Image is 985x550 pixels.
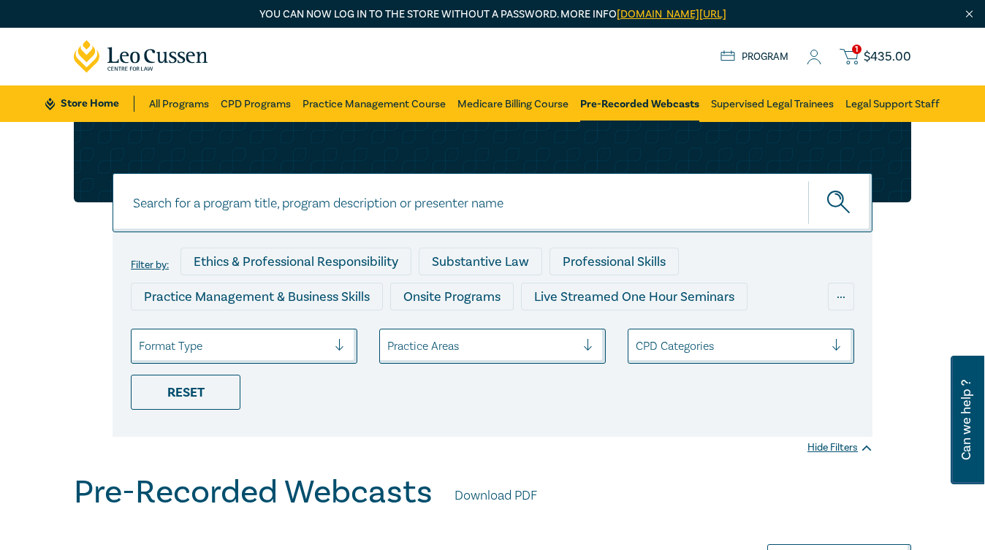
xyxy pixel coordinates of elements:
[131,259,169,271] label: Filter by:
[636,338,639,354] input: select
[131,283,383,310] div: Practice Management & Business Skills
[521,283,748,310] div: Live Streamed One Hour Seminars
[864,49,911,65] span: $ 435.00
[617,7,726,21] a: [DOMAIN_NAME][URL]
[963,8,976,20] img: Close
[457,85,568,122] a: Medicare Billing Course
[828,283,854,310] div: ...
[139,338,142,354] input: select
[180,248,411,275] div: Ethics & Professional Responsibility
[711,85,834,122] a: Supervised Legal Trainees
[959,364,973,475] span: Can we help ?
[549,248,679,275] div: Professional Skills
[149,85,209,122] a: All Programs
[74,7,911,23] p: You can now log in to the store without a password. More info
[419,248,542,275] div: Substantive Law
[131,375,240,410] div: Reset
[720,49,788,65] a: Program
[390,283,514,310] div: Onsite Programs
[131,318,406,345] div: Live Streamed Conferences and Intensives
[807,440,872,455] div: Hide Filters
[113,173,872,232] input: Search for a program title, program description or presenter name
[845,85,940,122] a: Legal Support Staff
[45,96,134,112] a: Store Home
[455,486,537,505] a: Download PDF
[303,85,446,122] a: Practice Management Course
[580,85,699,122] a: Pre-Recorded Webcasts
[387,338,390,354] input: select
[414,318,645,345] div: Live Streamed Practical Workshops
[852,45,862,54] span: 1
[221,85,291,122] a: CPD Programs
[74,473,433,511] h1: Pre-Recorded Webcasts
